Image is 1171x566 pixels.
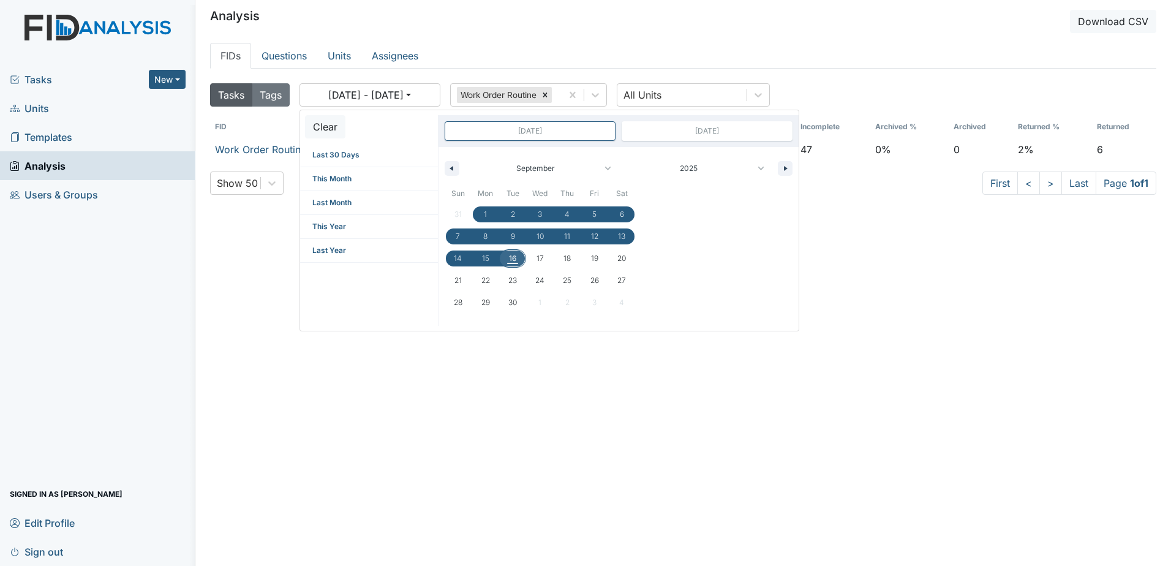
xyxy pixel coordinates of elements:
span: 23 [508,270,517,292]
a: Last [1061,172,1096,195]
span: 26 [590,270,599,292]
button: This Month [300,167,438,191]
div: Show 50 [217,176,258,191]
button: 23 [499,270,527,292]
span: 20 [617,247,626,270]
span: 2 [511,203,515,225]
button: [DATE] - [DATE] [299,83,440,107]
span: 28 [454,292,462,314]
a: < [1017,172,1040,195]
button: 13 [608,225,636,247]
button: 17 [526,247,554,270]
button: Download CSV [1070,10,1156,33]
span: 7 [456,225,460,247]
a: Questions [251,43,317,69]
a: Assignees [361,43,429,69]
span: Last Year [300,239,438,262]
span: 30 [508,292,517,314]
button: 29 [472,292,499,314]
span: This Year [300,215,438,238]
span: 0 [954,142,960,157]
a: > [1039,172,1062,195]
input: Start Date [470,122,590,140]
button: 5 [581,203,608,225]
span: 25 [563,270,571,292]
div: [DATE] - [DATE] [299,110,799,331]
span: Sat [608,184,636,203]
span: Units [10,99,49,118]
span: 1 [484,203,487,225]
button: 11 [554,225,581,247]
span: Page [1096,172,1156,195]
span: Wed [526,184,554,203]
button: 6 [608,203,636,225]
button: 15 [472,247,499,270]
nav: task-pagination [982,172,1156,195]
span: 13 [618,225,625,247]
span: 19 [591,247,598,270]
span: Thu [554,184,581,203]
a: Units [317,43,361,69]
span: 18 [563,247,571,270]
span: Tue [499,184,527,203]
button: Clear [305,115,345,138]
button: 18 [554,247,581,270]
button: 47 [800,142,812,157]
span: Users & Groups [10,185,98,204]
span: 5 [592,203,597,225]
span: Signed in as [PERSON_NAME] [10,485,122,504]
button: Last 30 Days [300,143,438,167]
span: Analysis [10,156,66,175]
button: 28 [445,292,472,314]
span: Edit Profile [10,513,75,532]
button: 22 [472,270,499,292]
span: Sun [445,184,472,203]
span: Templates [10,127,72,146]
button: 3 [526,203,554,225]
button: 12 [581,225,608,247]
span: 24 [535,270,544,292]
th: Toggle SortBy [796,116,870,137]
button: 14 [445,247,472,270]
button: Last Month [300,191,438,215]
button: Tags [252,83,290,107]
button: 20 [608,247,636,270]
th: Toggle SortBy [870,116,949,137]
span: 3 [538,203,542,225]
div: Work Order Routine [457,87,538,103]
div: Tasks/Tags [210,83,290,107]
button: 19 [581,247,608,270]
span: Fri [581,184,608,203]
th: Toggle SortBy [1013,116,1091,137]
span: 4 [565,203,570,225]
span: This Month [300,167,438,191]
span: 16 [509,247,517,270]
a: Tasks [10,72,149,87]
button: 4 [554,203,581,225]
span: 6 [620,203,624,225]
td: 2% [1013,137,1091,162]
button: 26 [581,270,608,292]
input: End Date [647,122,767,140]
span: 27 [617,270,626,292]
span: 15 [482,247,489,270]
span: 29 [481,292,490,314]
h5: Analysis [210,10,260,22]
span: 12 [591,225,598,247]
button: 21 [445,270,472,292]
button: This Year [300,215,438,239]
button: 9 [499,225,527,247]
button: 2 [499,203,527,225]
span: 9 [511,225,515,247]
span: 11 [564,225,570,247]
th: Toggle SortBy [1092,116,1156,137]
button: 16 [499,247,527,270]
span: 10 [537,225,544,247]
a: Work Order Routine [215,143,306,156]
button: 7 [445,225,472,247]
a: FIDs [210,43,251,69]
button: New [149,70,186,89]
span: Mon [472,184,499,203]
span: Last Month [300,191,438,214]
